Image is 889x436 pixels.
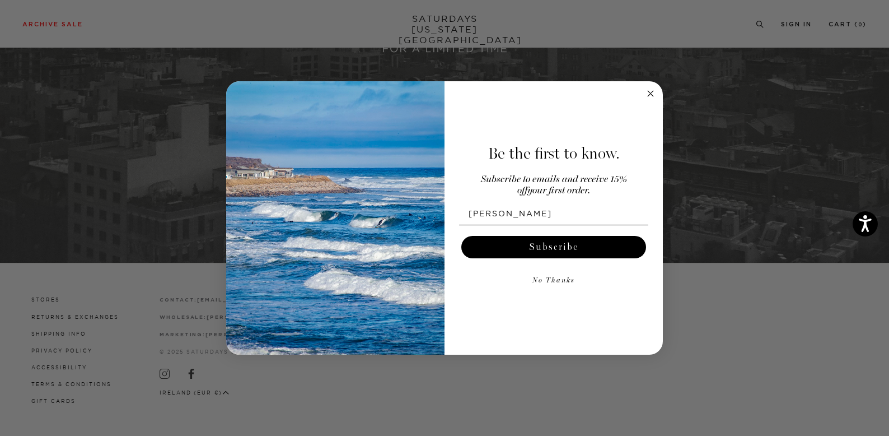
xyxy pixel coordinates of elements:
button: Subscribe [461,236,646,258]
span: your first order. [527,186,590,196]
input: Email [459,202,648,225]
button: No Thanks [459,270,648,292]
img: 125c788d-000d-4f3e-b05a-1b92b2a23ec9.jpeg [226,81,445,355]
span: Subscribe to emails and receive 15% [481,175,627,184]
img: underline [459,225,648,225]
button: Close dialog [644,87,657,100]
span: Be the first to know. [488,144,620,163]
span: off [517,186,527,196]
